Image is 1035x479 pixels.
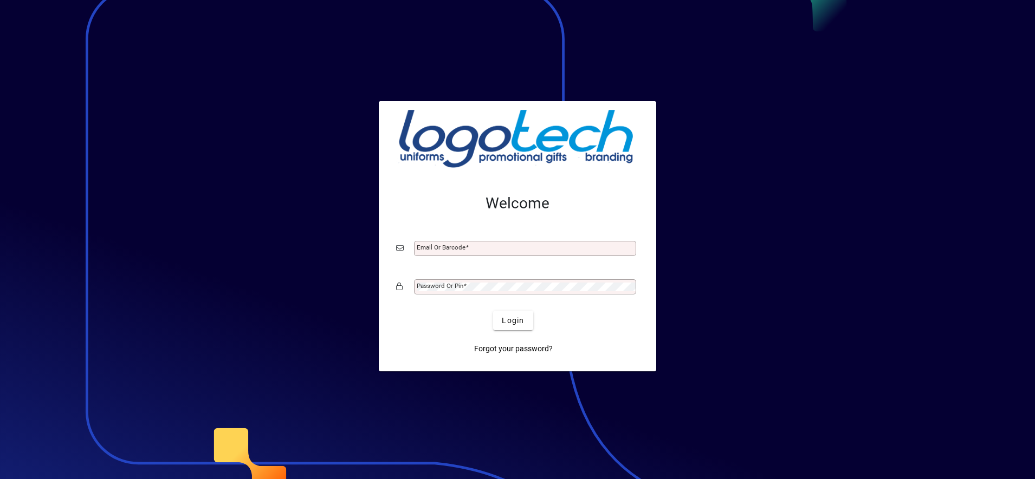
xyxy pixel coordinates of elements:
[417,244,465,251] mat-label: Email or Barcode
[493,311,533,330] button: Login
[474,343,553,355] span: Forgot your password?
[417,282,463,290] mat-label: Password or Pin
[502,315,524,326] span: Login
[470,339,557,358] a: Forgot your password?
[396,194,639,213] h2: Welcome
